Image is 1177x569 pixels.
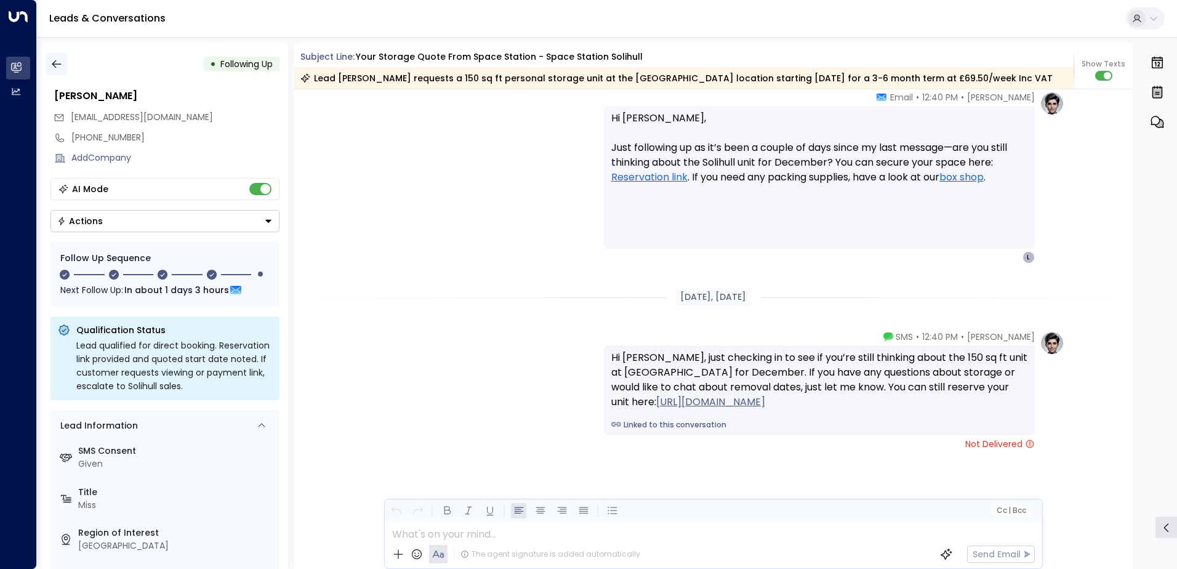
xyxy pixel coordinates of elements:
[78,539,275,552] div: [GEOGRAPHIC_DATA]
[965,438,1035,450] span: Not Delivered
[890,91,913,103] span: Email
[300,72,1053,84] div: Lead [PERSON_NAME] requests a 150 sq ft personal storage unit at the [GEOGRAPHIC_DATA] location s...
[71,151,279,164] div: AddCompany
[210,53,216,75] div: •
[60,283,270,297] div: Next Follow Up:
[78,499,275,512] div: Miss
[54,89,279,103] div: [PERSON_NAME]
[410,503,425,519] button: Redo
[460,549,640,560] div: The agent signature is added automatically
[78,458,275,470] div: Given
[71,111,213,123] span: [EMAIL_ADDRESS][DOMAIN_NAME]
[961,331,964,343] span: •
[72,183,108,195] div: AI Mode
[76,339,272,393] div: Lead qualified for direct booking. Reservation link provided and quoted start date noted. If cust...
[611,170,688,185] a: Reservation link
[300,50,355,63] span: Subject Line:
[916,331,919,343] span: •
[939,170,984,185] a: box shop
[220,58,273,70] span: Following Up
[916,91,919,103] span: •
[967,331,1035,343] span: [PERSON_NAME]
[78,527,275,539] label: Region of Interest
[57,216,103,227] div: Actions
[675,288,751,306] div: [DATE], [DATE]
[1040,331,1064,355] img: profile-logo.png
[76,324,272,336] p: Qualification Status
[56,419,138,432] div: Lead Information
[1040,91,1064,116] img: profile-logo.png
[50,210,279,232] button: Actions
[1082,59,1125,70] span: Show Texts
[78,445,275,458] label: SMS Consent
[71,111,213,124] span: lauraclarke92@hotmail.com
[49,11,166,25] a: Leads & Conversations
[896,331,913,343] span: SMS
[78,486,275,499] label: Title
[611,111,1027,200] p: Hi [PERSON_NAME], Just following up as it’s been a couple of days since my last message—are you s...
[611,350,1027,410] div: Hi [PERSON_NAME], just checking in to see if you’re still thinking about the 150 sq ft unit at [G...
[967,91,1035,103] span: [PERSON_NAME]
[71,131,279,144] div: [PHONE_NUMBER]
[356,50,643,63] div: Your storage quote from Space Station - Space Station Solihull
[996,506,1026,515] span: Cc Bcc
[922,331,958,343] span: 12:40 PM
[124,283,229,297] span: In about 1 days 3 hours
[656,395,765,410] a: [URL][DOMAIN_NAME]
[611,419,1027,430] a: Linked to this conversation
[50,210,279,232] div: Button group with a nested menu
[1008,506,1011,515] span: |
[388,503,404,519] button: Undo
[60,252,270,265] div: Follow Up Sequence
[991,505,1030,517] button: Cc|Bcc
[961,91,964,103] span: •
[922,91,958,103] span: 12:40 PM
[1022,251,1035,264] div: L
